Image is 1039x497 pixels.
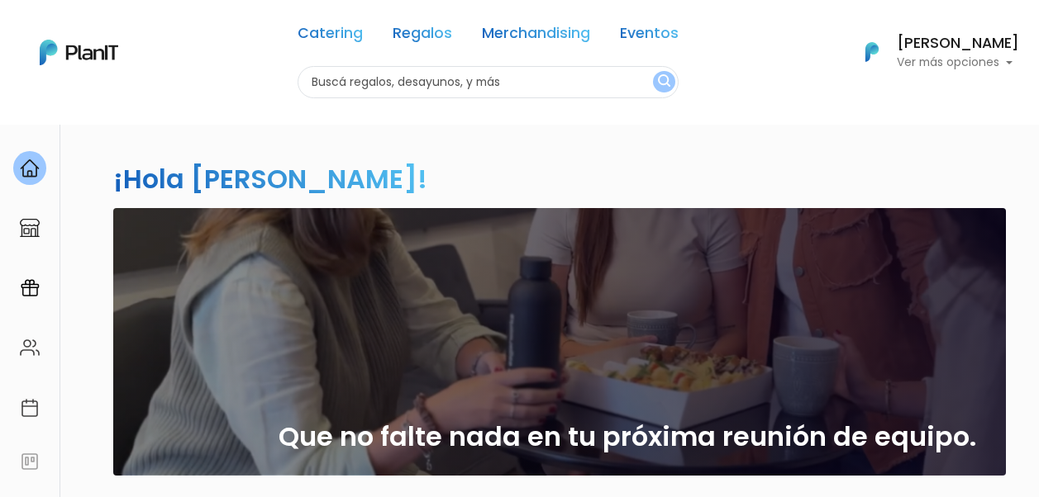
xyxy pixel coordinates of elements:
[20,452,40,471] img: feedback-78b5a0c8f98aac82b08bfc38622c3050aee476f2c9584af64705fc4e61158814.svg
[482,26,590,46] a: Merchandising
[620,26,679,46] a: Eventos
[20,218,40,238] img: marketplace-4ceaa7011d94191e9ded77b95e3339b90024bf715f7c57f8cf31f2d8c509eaba.svg
[20,338,40,357] img: people-662611757002400ad9ed0e3c099ab2801c6687ba6c219adb57efc949bc21e19d.svg
[393,26,452,46] a: Regalos
[20,398,40,418] img: calendar-87d922413cdce8b2cf7b7f5f62616a5cf9e4887200fb71536465627b3292af00.svg
[844,31,1019,73] button: PlanIt Logo [PERSON_NAME] Ver más opciones
[298,66,679,98] input: Buscá regalos, desayunos, y más
[897,36,1019,51] h6: [PERSON_NAME]
[20,159,40,178] img: home-e721727adea9d79c4d83392d1f703f7f8bce08238fde08b1acbfd93340b81755.svg
[279,421,976,452] h2: Que no falte nada en tu próxima reunión de equipo.
[40,40,118,65] img: PlanIt Logo
[113,160,427,197] h2: ¡Hola [PERSON_NAME]!
[897,57,1019,69] p: Ver más opciones
[658,74,670,90] img: search_button-432b6d5273f82d61273b3651a40e1bd1b912527efae98b1b7a1b2c0702e16a8d.svg
[20,278,40,298] img: campaigns-02234683943229c281be62815700db0a1741e53638e28bf9629b52c665b00959.svg
[298,26,363,46] a: Catering
[854,34,890,70] img: PlanIt Logo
